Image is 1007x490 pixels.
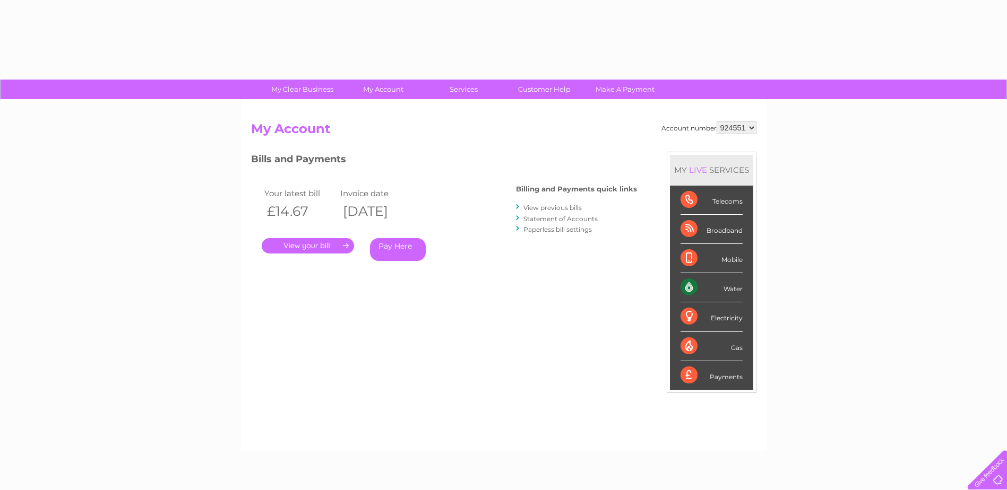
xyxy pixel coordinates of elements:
[339,80,427,99] a: My Account
[681,244,743,273] div: Mobile
[581,80,669,99] a: Make A Payment
[670,155,753,185] div: MY SERVICES
[370,238,426,261] a: Pay Here
[420,80,507,99] a: Services
[501,80,588,99] a: Customer Help
[523,225,592,233] a: Paperless bill settings
[687,165,709,175] div: LIVE
[681,332,743,361] div: Gas
[661,121,756,134] div: Account number
[681,186,743,215] div: Telecoms
[516,185,637,193] h4: Billing and Payments quick links
[681,302,743,331] div: Electricity
[262,186,338,200] td: Your latest bill
[523,204,582,212] a: View previous bills
[338,186,414,200] td: Invoice date
[523,215,598,223] a: Statement of Accounts
[681,273,743,302] div: Water
[262,200,338,222] th: £14.67
[681,215,743,244] div: Broadband
[262,238,354,253] a: .
[251,121,756,142] h2: My Account
[338,200,414,222] th: [DATE]
[251,152,637,170] h3: Bills and Payments
[259,80,346,99] a: My Clear Business
[681,361,743,390] div: Payments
